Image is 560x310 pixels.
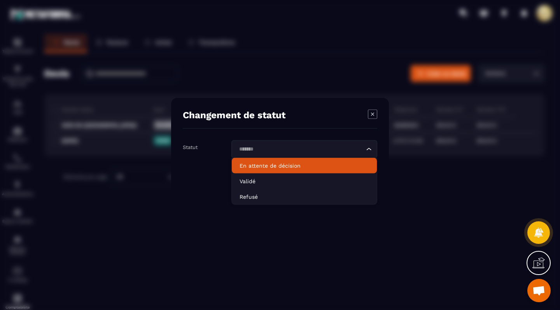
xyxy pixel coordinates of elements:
[527,279,551,302] div: Ouvrir le chat
[183,109,285,120] h4: Changement de statut
[240,193,369,200] p: Refusé
[231,140,377,158] div: Search for option
[183,144,198,150] label: Statut
[240,161,369,169] p: En attente de décision
[236,145,364,153] input: Search for option
[240,177,369,185] p: Validé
